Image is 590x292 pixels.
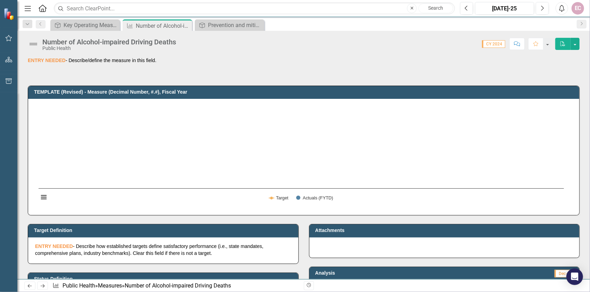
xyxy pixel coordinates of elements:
[315,228,576,233] h3: Attachments
[296,196,333,200] button: Show Actuals (FYTD)
[28,38,39,50] img: Not Defined
[475,2,534,15] button: [DATE]-25
[572,2,584,15] button: EC
[42,38,176,46] div: Number of Alcohol-impaired Driving Deaths
[54,2,455,15] input: Search ClearPoint...
[555,270,575,277] span: Dec-24
[52,282,298,290] div: » »
[39,192,49,202] button: View chart menu, Chart
[125,282,231,289] div: Number of Alcohol-impaired Driving Deaths
[35,104,567,208] svg: Interactive chart
[35,243,291,257] p: - Describe how established targets define satisfactory performance (i.e., state mandates, compreh...
[28,57,580,64] p: - Describe/define the measure in this field.
[477,5,532,13] div: [DATE]-25
[418,3,453,13] button: Search
[98,282,122,289] a: Measures
[429,5,443,11] span: Search
[35,243,73,249] span: ENTRY NEEDED
[34,276,295,282] h3: Status Definition
[276,195,289,200] text: Target
[315,270,442,276] h3: Analysis
[3,8,16,20] img: ClearPoint Strategy
[34,228,295,233] h3: Target Definition
[64,21,118,29] div: Key Operating Measures and Targets
[566,268,583,285] div: Open Intercom Messenger
[197,21,263,29] a: Prevention and mitigation of health impacts due to [MEDICAL_DATA] and/or Public Health emergencies.
[269,196,289,200] button: Show Target
[303,195,333,200] text: Actuals (FYTD)
[35,104,572,208] div: Chart. Highcharts interactive chart.
[208,21,263,29] div: Prevention and mitigation of health impacts due to [MEDICAL_DATA] and/or Public Health emergencies.
[28,58,66,63] span: ENTRY NEEDED
[42,46,176,51] div: Public Health
[136,22,190,30] div: Number of Alcohol-impaired Driving Deaths
[52,21,118,29] a: Key Operating Measures and Targets
[63,282,95,289] a: Public Health
[34,89,576,95] h3: TEMPLATE (Revised) - Measure (Decimal Number, #.#), Fiscal Year
[482,40,505,48] span: CY 2024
